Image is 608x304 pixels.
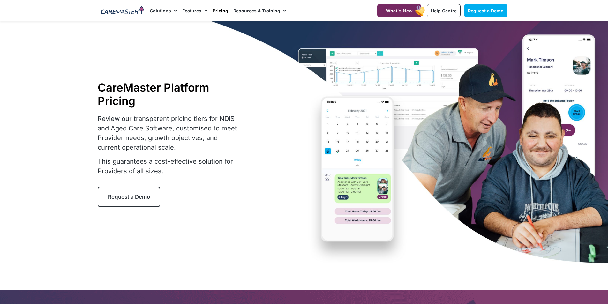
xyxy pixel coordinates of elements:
h1: CareMaster Platform Pricing [98,81,241,108]
span: What's New [386,8,413,13]
span: Request a Demo [468,8,504,13]
p: Review our transparent pricing tiers for NDIS and Aged Care Software, customised to meet Provider... [98,114,241,152]
a: Request a Demo [464,4,507,17]
a: Request a Demo [98,187,160,207]
a: Help Centre [427,4,461,17]
p: This guarantees a cost-effective solution for Providers of all sizes. [98,157,241,176]
span: Help Centre [431,8,457,13]
a: What's New [377,4,421,17]
img: CareMaster Logo [101,6,144,16]
span: Request a Demo [108,194,150,200]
